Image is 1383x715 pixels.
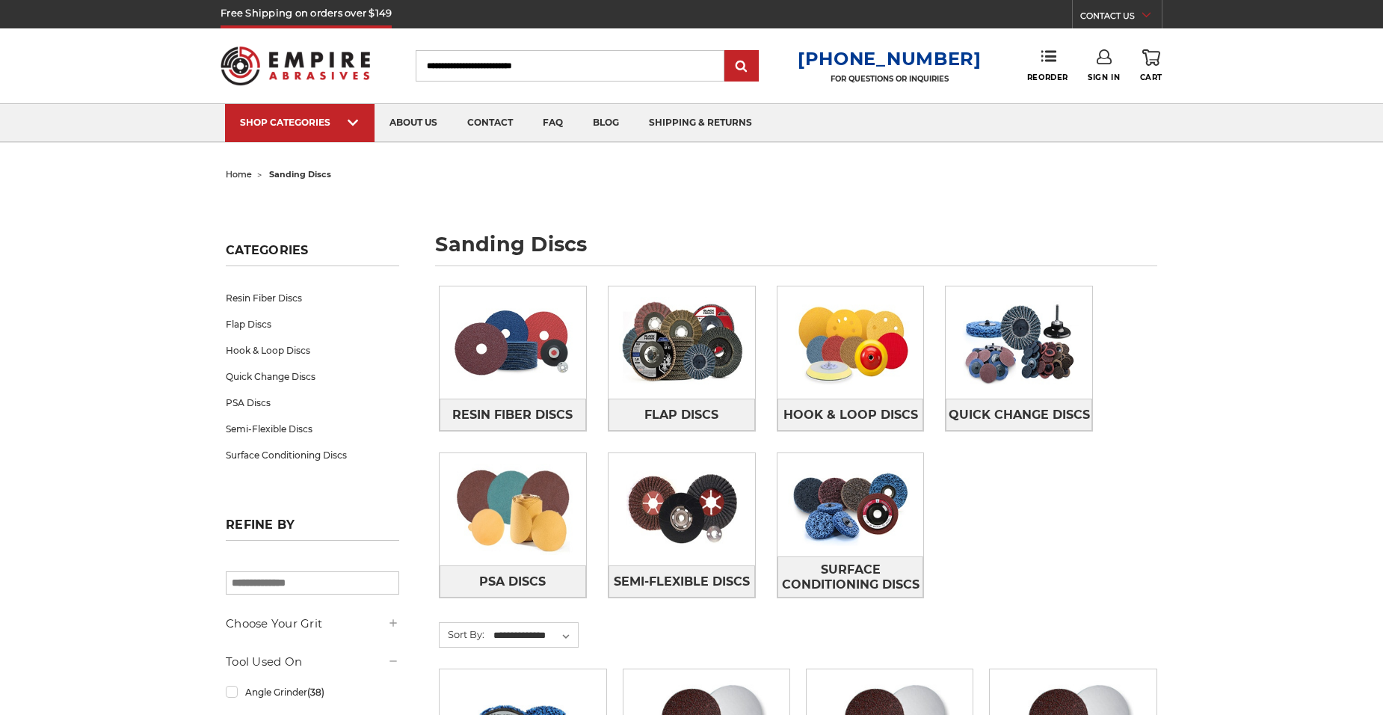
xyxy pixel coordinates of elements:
div: SHOP CATEGORIES [240,117,360,128]
h5: Choose Your Grit [226,615,399,633]
span: Resin Fiber Discs [452,402,573,428]
span: PSA Discs [479,569,546,595]
p: FOR QUESTIONS OR INQUIRIES [798,74,982,84]
h5: Refine by [226,518,399,541]
a: faq [528,104,578,142]
img: Flap Discs [609,286,755,399]
span: Quick Change Discs [949,402,1090,428]
a: PSA Discs [226,390,399,416]
img: Resin Fiber Discs [440,291,586,394]
img: Quick Change Discs [946,286,1092,399]
a: Flap Discs [226,311,399,337]
a: PSA Discs [440,565,586,598]
a: Semi-Flexible Discs [609,565,755,598]
img: Surface Conditioning Discs [777,453,924,556]
a: home [226,169,252,179]
span: Cart [1140,73,1162,82]
img: Hook & Loop Discs [777,286,924,399]
a: about us [375,104,452,142]
span: sanding discs [269,169,331,179]
span: Surface Conditioning Discs [778,557,923,598]
a: [PHONE_NUMBER] [798,48,982,70]
input: Submit [727,52,757,82]
a: CONTACT US [1080,7,1162,28]
label: Sort By: [440,623,484,645]
a: Angle Grinder(38) [226,679,399,705]
h5: Categories [226,243,399,266]
a: Quick Change Discs [226,363,399,390]
a: Flap Discs [609,399,755,431]
a: Semi-Flexible Discs [226,416,399,442]
a: shipping & returns [634,104,767,142]
a: Cart [1140,49,1162,82]
span: Semi-Flexible Discs [614,569,750,595]
span: (38) [307,687,324,698]
select: Sort By: [491,625,578,647]
h5: Tool Used On [226,653,399,671]
a: Hook & Loop Discs [777,399,924,431]
a: Resin Fiber Discs [226,285,399,311]
a: Quick Change Discs [946,399,1092,431]
a: Resin Fiber Discs [440,399,586,431]
a: Hook & Loop Discs [226,337,399,363]
h1: sanding discs [435,234,1157,266]
a: Reorder [1027,49,1068,82]
img: PSA Discs [440,453,586,565]
img: Semi-Flexible Discs [609,453,755,565]
a: blog [578,104,634,142]
a: Surface Conditioning Discs [777,556,924,598]
a: contact [452,104,528,142]
span: Flap Discs [644,402,718,428]
a: Surface Conditioning Discs [226,442,399,468]
span: Reorder [1027,73,1068,82]
img: Empire Abrasives [221,37,370,95]
span: Sign In [1088,73,1120,82]
span: Hook & Loop Discs [783,402,918,428]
